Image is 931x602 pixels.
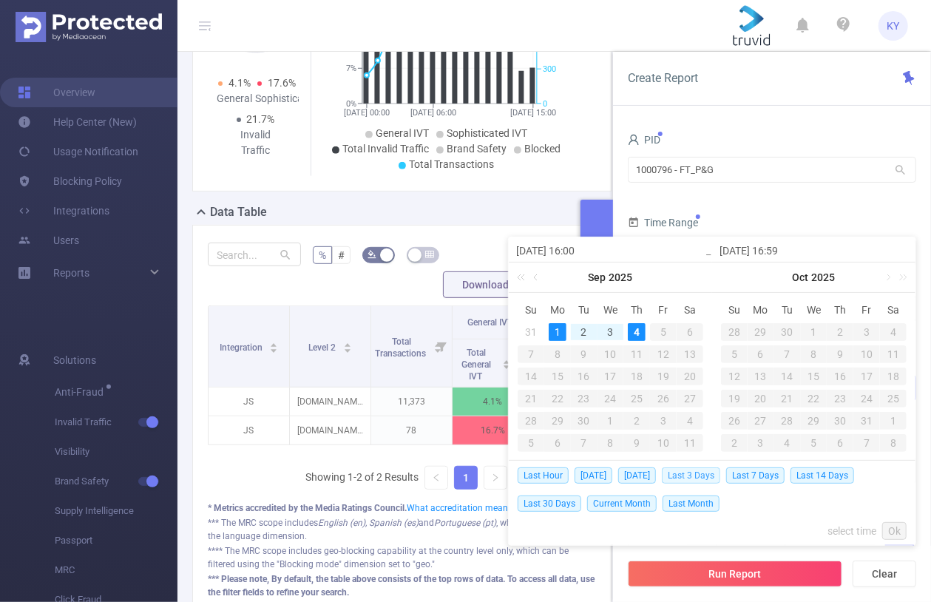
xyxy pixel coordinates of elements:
[827,343,853,365] td: October 9, 2025
[650,321,677,343] td: September 5, 2025
[502,358,511,367] div: Sort
[721,368,748,385] div: 12
[55,437,177,467] span: Visibility
[721,321,748,343] td: September 28, 2025
[409,158,494,170] span: Total Transactions
[623,368,650,385] div: 18
[518,303,544,317] span: Su
[721,303,748,317] span: Su
[801,368,827,385] div: 15
[234,127,277,158] div: Invalid Traffic
[518,412,544,430] div: 28
[571,432,597,454] td: October 7, 2025
[55,555,177,585] span: MRC
[571,365,597,388] td: September 16, 2025
[650,343,677,365] td: September 12, 2025
[319,249,326,261] span: %
[882,522,907,540] a: Ok
[270,341,278,345] i: icon: caret-up
[424,466,448,490] li: Previous Page
[55,526,177,555] span: Passport
[518,321,544,343] td: August 31, 2025
[247,113,275,125] span: 21.7%
[721,345,748,363] div: 5
[677,299,703,321] th: Sat
[269,341,278,350] div: Sort
[518,365,544,388] td: September 14, 2025
[853,323,880,341] div: 3
[597,303,624,317] span: We
[677,434,703,452] div: 11
[721,388,748,410] td: October 19, 2025
[543,99,547,109] tspan: 0
[774,299,801,321] th: Tue
[623,412,650,430] div: 2
[623,432,650,454] td: October 9, 2025
[774,410,801,432] td: October 28, 2025
[587,496,657,512] span: Current Month
[575,323,593,341] div: 2
[774,368,801,385] div: 14
[544,299,571,321] th: Mon
[774,390,801,407] div: 21
[571,303,597,317] span: Tu
[853,321,880,343] td: October 3, 2025
[677,412,703,430] div: 4
[431,306,452,387] i: Filter menu
[530,263,544,292] a: Previous month (PageUp)
[597,299,624,321] th: Wed
[662,467,720,484] span: Last 3 Days
[853,368,880,385] div: 17
[801,365,827,388] td: October 15, 2025
[677,365,703,388] td: September 20, 2025
[53,345,96,375] span: Solutions
[880,323,907,341] div: 4
[462,348,492,382] span: Total General IVT
[410,108,456,118] tspan: [DATE] 06:00
[774,412,801,430] div: 28
[518,390,544,407] div: 21
[343,347,351,351] i: icon: caret-down
[623,303,650,317] span: Th
[748,321,774,343] td: September 29, 2025
[16,12,162,42] img: Protected Media
[827,323,853,341] div: 2
[801,323,827,341] div: 1
[597,410,624,432] td: October 1, 2025
[628,71,698,85] span: Create Report
[623,321,650,343] td: September 4, 2025
[623,299,650,321] th: Thu
[597,368,624,385] div: 17
[677,410,703,432] td: October 4, 2025
[544,321,571,343] td: September 1, 2025
[608,263,634,292] a: 2025
[618,467,656,484] span: [DATE]
[346,99,356,109] tspan: 0%
[827,517,876,545] a: select time
[587,263,608,292] a: Sep
[801,388,827,410] td: October 22, 2025
[650,365,677,388] td: September 19, 2025
[677,388,703,410] td: September 27, 2025
[748,323,774,341] div: 29
[524,143,561,155] span: Blocked
[338,249,345,261] span: #
[623,388,650,410] td: September 25, 2025
[544,343,571,365] td: September 8, 2025
[721,432,748,454] td: November 2, 2025
[880,432,907,454] td: November 8, 2025
[853,390,880,407] div: 24
[853,365,880,388] td: October 17, 2025
[853,388,880,410] td: October 24, 2025
[55,407,177,437] span: Invalid Traffic
[256,91,298,106] div: Sophisticated
[522,323,540,341] div: 31
[721,390,748,407] div: 19
[853,303,880,317] span: Fr
[628,217,698,229] span: Time Range
[827,299,853,321] th: Thu
[290,388,370,416] p: [DOMAIN_NAME]
[677,303,703,317] span: Sa
[18,107,137,137] a: Help Center (New)
[827,434,853,452] div: 6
